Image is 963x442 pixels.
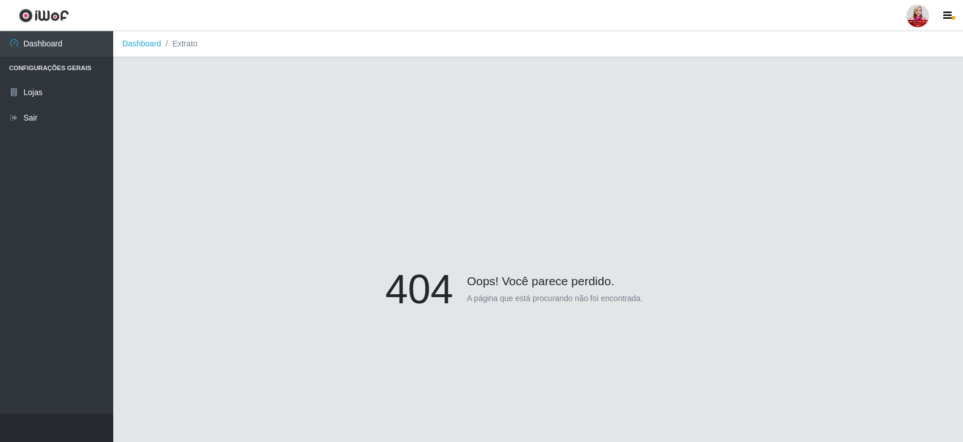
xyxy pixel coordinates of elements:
[19,8,69,23] img: CoreUI Logo
[161,38,198,50] li: Extrato
[467,293,643,304] p: A página que está procurando não foi encontrada.
[386,265,453,314] h1: 404
[122,39,161,48] a: Dashboard
[113,31,963,57] nav: breadcrumb
[386,265,691,288] h4: Oops! Você parece perdido.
